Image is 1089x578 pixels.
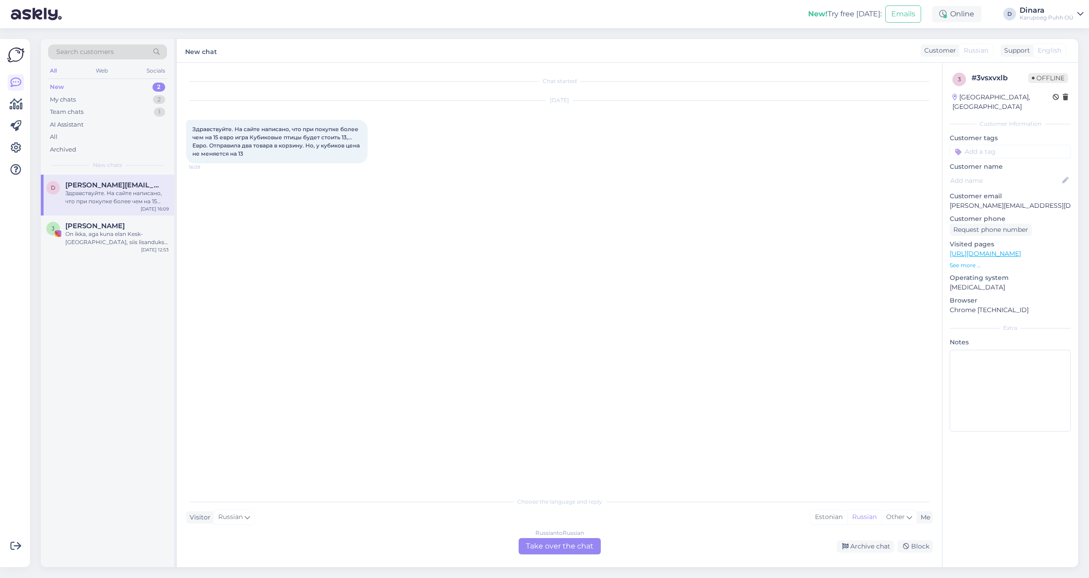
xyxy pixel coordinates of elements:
div: D [1003,8,1016,20]
span: d [51,184,55,191]
span: Russian [218,512,243,522]
div: Estonian [810,510,847,524]
span: diana.skribtshenko@gmail.com [65,181,160,189]
div: My chats [50,95,76,104]
img: Askly Logo [7,46,25,64]
span: English [1038,46,1061,55]
p: See more ... [950,261,1071,269]
div: Team chats [50,108,83,117]
div: Request phone number [950,224,1032,236]
div: Chat started [186,77,933,85]
div: 2 [152,83,165,92]
span: Jane Merela [65,222,125,230]
div: [DATE] 12:53 [141,246,169,253]
div: Russian [847,510,881,524]
div: Karupoeg Puhh OÜ [1020,14,1074,21]
div: Dinara [1020,7,1074,14]
span: 16:09 [189,164,223,171]
div: 1 [154,108,165,117]
div: Archived [50,145,76,154]
div: 2 [153,95,165,104]
p: Operating system [950,273,1071,283]
span: Russian [964,46,988,55]
div: Extra [950,324,1071,332]
p: [MEDICAL_DATA] [950,283,1071,292]
div: All [48,65,59,77]
span: Offline [1028,73,1068,83]
div: Socials [145,65,167,77]
span: J [52,225,54,232]
div: [DATE] [186,96,933,104]
a: [URL][DOMAIN_NAME] [950,250,1021,258]
input: Add name [950,176,1060,186]
p: Customer name [950,162,1071,171]
span: New chats [93,161,122,169]
div: [GEOGRAPHIC_DATA], [GEOGRAPHIC_DATA] [952,93,1053,112]
b: New! [808,10,828,18]
div: Здравствуйте. На сайте написано, что при покупке более чем на 15 евро игра Кубиковые птицы будет ... [65,189,169,206]
div: # 3vsxvxlb [971,73,1028,83]
div: Archive chat [837,540,894,553]
div: Block [898,540,933,553]
div: AI Assistant [50,120,83,129]
span: Other [886,513,905,521]
button: Emails [885,5,921,23]
div: Me [917,513,930,522]
div: Support [1001,46,1030,55]
p: Customer phone [950,214,1071,224]
span: 3 [958,76,961,83]
a: DinaraKarupoeg Puhh OÜ [1020,7,1084,21]
div: On ikka, aga kuna elan Kesk-[GEOGRAPHIC_DATA], siis lisanduks kütus 50€ [65,230,169,246]
div: Customer information [950,120,1071,128]
p: [PERSON_NAME][EMAIL_ADDRESS][DOMAIN_NAME] [950,201,1071,211]
span: Здравствуйте. На сайте написано, что при покупке более чем на 15 евро игра Кубиковые птицы будет ... [192,126,361,157]
p: Customer tags [950,133,1071,143]
div: Web [94,65,110,77]
p: Browser [950,296,1071,305]
div: All [50,132,58,142]
div: Online [932,6,981,22]
input: Add a tag [950,145,1071,158]
div: Russian to Russian [535,529,584,537]
div: Visitor [186,513,211,522]
span: Search customers [56,47,114,57]
div: Choose the language and reply [186,498,933,506]
div: New [50,83,64,92]
div: Customer [921,46,956,55]
div: [DATE] 16:09 [141,206,169,212]
p: Customer email [950,191,1071,201]
div: Try free [DATE]: [808,9,882,20]
p: Chrome [TECHNICAL_ID] [950,305,1071,315]
label: New chat [185,44,217,57]
p: Visited pages [950,240,1071,249]
div: Take over the chat [519,538,601,554]
p: Notes [950,338,1071,347]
